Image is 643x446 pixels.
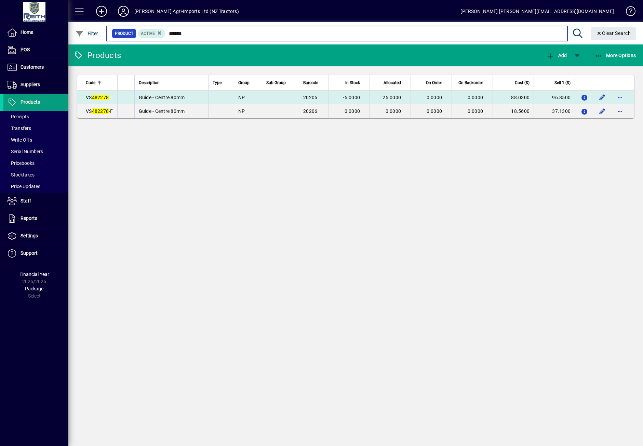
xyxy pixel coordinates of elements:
[7,184,40,189] span: Price Updates
[74,27,100,40] button: Filter
[597,92,608,103] button: Edit
[7,114,29,119] span: Receipts
[238,79,250,87] span: Group
[384,79,401,87] span: Allocated
[21,64,44,70] span: Customers
[493,91,534,104] td: 88.0300
[25,286,43,291] span: Package
[534,104,575,118] td: 37.1300
[3,24,68,41] a: Home
[3,134,68,146] a: Write Offs
[266,79,295,87] div: Sub Group
[460,6,614,17] div: [PERSON_NAME] [PERSON_NAME][EMAIL_ADDRESS][DOMAIN_NAME]
[7,172,35,178] span: Stocktakes
[141,31,155,36] span: Active
[86,79,113,87] div: Code
[73,50,121,61] div: Products
[3,41,68,58] a: POS
[139,95,185,100] span: Guide - Centre 80mm
[21,215,37,221] span: Reports
[427,95,442,100] span: 0.0000
[3,193,68,210] a: Staff
[593,49,638,62] button: More Options
[21,233,38,238] span: Settings
[139,79,160,87] span: Description
[86,79,95,87] span: Code
[3,76,68,93] a: Suppliers
[76,31,98,36] span: Filter
[213,79,230,87] div: Type
[3,169,68,181] a: Stocktakes
[86,108,113,114] span: VS -F
[3,146,68,157] a: Serial Numbers
[345,108,360,114] span: 0.0000
[238,108,245,114] span: NP
[468,108,483,114] span: 0.0000
[21,198,31,204] span: Staff
[386,108,401,114] span: 0.0000
[3,59,68,76] a: Customers
[134,6,239,17] div: [PERSON_NAME] Agri-Imports Ltd (NZ Tractors)
[374,79,407,87] div: Allocated
[266,79,286,87] span: Sub Group
[7,126,31,131] span: Transfers
[534,91,575,104] td: 96.8500
[213,79,222,87] span: Type
[21,29,33,35] span: Home
[597,106,608,117] button: Edit
[3,157,68,169] a: Pricebooks
[112,5,134,17] button: Profile
[426,79,442,87] span: On Order
[458,79,483,87] span: On Backorder
[415,79,448,87] div: On Order
[468,95,483,100] span: 0.0000
[596,30,631,36] span: Clear Search
[615,92,626,103] button: More options
[303,79,324,87] div: Barcode
[92,108,109,114] em: 482278
[591,27,637,40] button: Clear
[546,53,567,58] span: Add
[7,149,43,154] span: Serial Numbers
[138,29,165,38] mat-chip: Activation Status: Active
[427,108,442,114] span: 0.0000
[383,95,401,100] span: 25.0000
[303,79,318,87] span: Barcode
[19,272,49,277] span: Financial Year
[545,49,568,62] button: Add
[594,53,636,58] span: More Options
[3,245,68,262] a: Support
[303,108,317,114] span: 20206
[92,95,109,100] em: 482278
[615,106,626,117] button: More options
[139,79,204,87] div: Description
[3,181,68,192] a: Price Updates
[21,250,38,256] span: Support
[621,1,634,24] a: Knowledge Base
[333,79,366,87] div: In Stock
[493,104,534,118] td: 18.5600
[139,108,185,114] span: Guide - Centre 80mm
[21,99,40,105] span: Products
[303,95,317,100] span: 20205
[21,82,40,87] span: Suppliers
[21,47,30,52] span: POS
[238,95,245,100] span: NP
[554,79,571,87] span: Sell 1 ($)
[343,95,360,100] span: -5.0000
[238,79,258,87] div: Group
[115,30,133,37] span: Product
[3,210,68,227] a: Reports
[3,111,68,122] a: Receipts
[86,95,109,100] span: VS
[3,122,68,134] a: Transfers
[456,79,489,87] div: On Backorder
[7,160,35,166] span: Pricebooks
[515,79,530,87] span: Cost ($)
[345,79,360,87] span: In Stock
[3,227,68,245] a: Settings
[7,137,32,143] span: Write Offs
[91,5,112,17] button: Add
